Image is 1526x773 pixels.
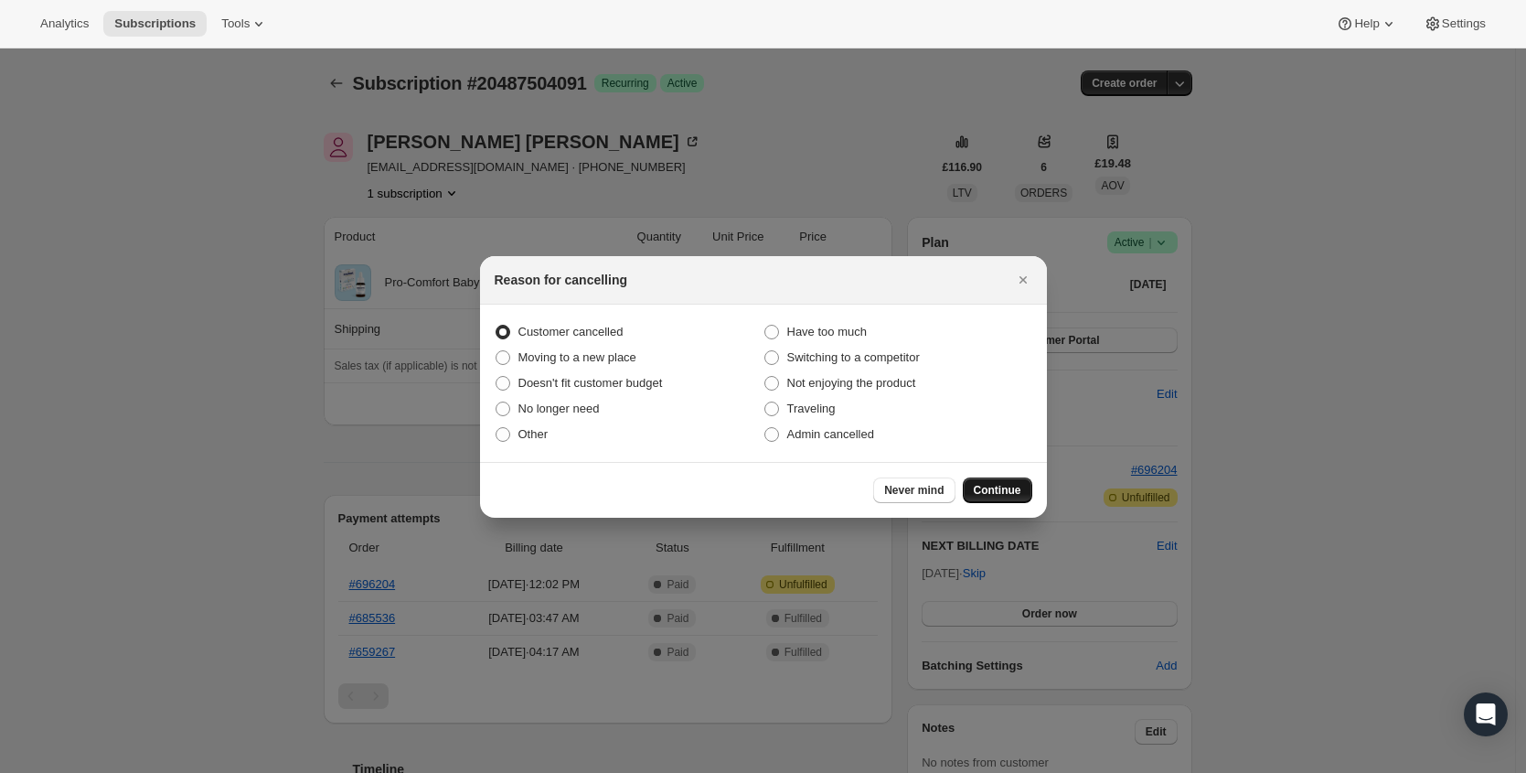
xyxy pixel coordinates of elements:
button: Subscriptions [103,11,207,37]
span: No longer need [518,402,600,415]
button: Help [1325,11,1408,37]
button: Tools [210,11,279,37]
span: Never mind [884,483,944,498]
div: Open Intercom Messenger [1464,692,1508,736]
span: Analytics [40,16,89,31]
button: Analytics [29,11,100,37]
span: Customer cancelled [518,325,624,338]
button: Settings [1413,11,1497,37]
button: Continue [963,478,1032,503]
span: Have too much [787,325,867,338]
span: Moving to a new place [518,350,636,364]
span: Traveling [787,402,836,415]
h2: Reason for cancelling [495,271,627,289]
span: Help [1354,16,1379,31]
span: Subscriptions [114,16,196,31]
span: Other [518,427,549,441]
button: Close [1010,267,1036,293]
span: Not enjoying the product [787,376,916,390]
span: Continue [974,483,1021,498]
span: Admin cancelled [787,427,874,441]
span: Settings [1442,16,1486,31]
button: Never mind [873,478,955,503]
span: Doesn't fit customer budget [518,376,663,390]
span: Switching to a competitor [787,350,920,364]
span: Tools [221,16,250,31]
